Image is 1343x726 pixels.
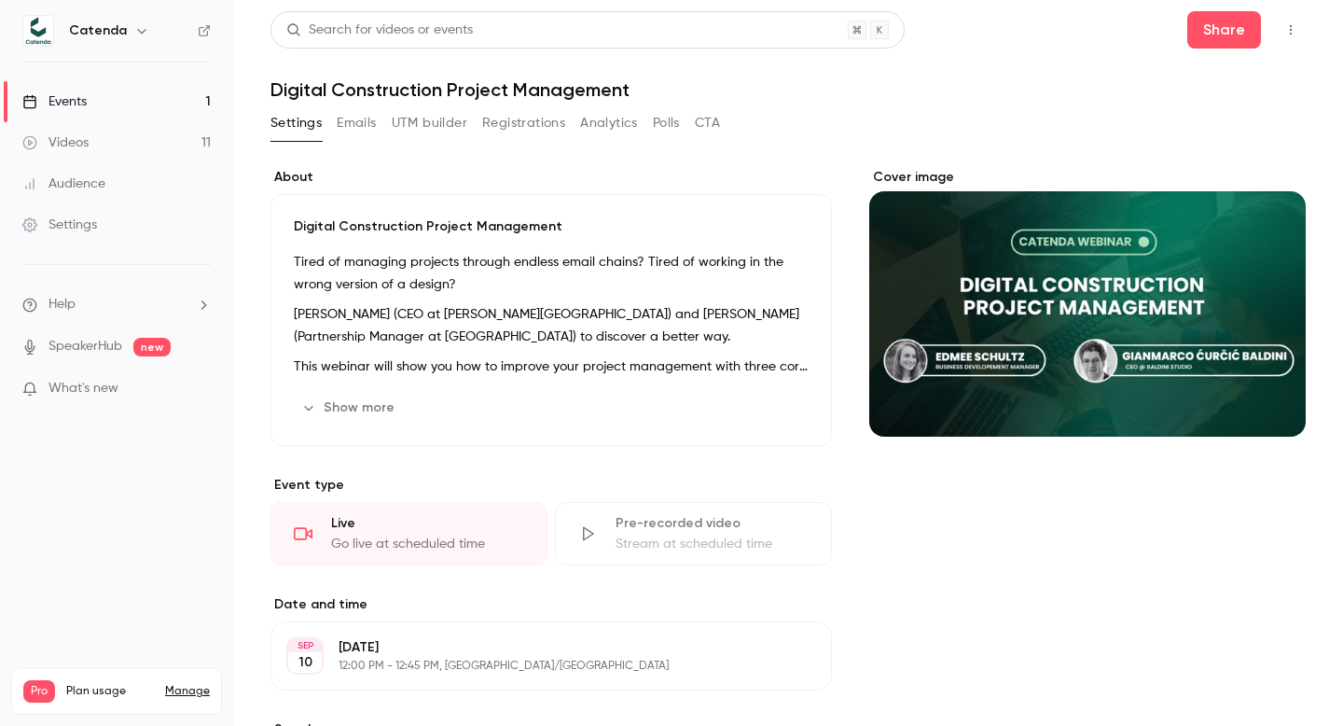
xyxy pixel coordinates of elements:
[270,595,832,614] label: Date and time
[48,295,76,314] span: Help
[48,379,118,398] span: What's new
[165,684,210,699] a: Manage
[22,133,89,152] div: Videos
[22,92,87,111] div: Events
[331,514,524,533] div: Live
[482,108,565,138] button: Registrations
[133,338,171,356] span: new
[288,639,322,652] div: SEP
[23,680,55,703] span: Pro
[270,502,547,565] div: LiveGo live at scheduled time
[616,514,809,533] div: Pre-recorded video
[298,653,312,672] p: 10
[339,659,733,674] p: 12:00 PM - 12:45 PM, [GEOGRAPHIC_DATA]/[GEOGRAPHIC_DATA]
[270,168,832,187] label: About
[270,78,1306,101] h1: Digital Construction Project Management
[22,175,105,193] div: Audience
[294,217,809,236] p: Digital Construction Project Management
[1187,11,1261,49] button: Share
[294,251,809,296] p: Tired of managing projects through endless email chains? Tired of working in the wrong version of...
[48,337,122,356] a: SpeakerHub
[869,168,1306,437] section: Cover image
[188,381,211,398] iframe: Noticeable Trigger
[23,16,53,46] img: Catenda
[392,108,467,138] button: UTM builder
[66,684,154,699] span: Plan usage
[294,393,406,423] button: Show more
[22,216,97,234] div: Settings
[294,356,809,378] p: This webinar will show you how to improve your project management with three core concepts, witho...
[294,303,809,348] p: [PERSON_NAME] (CEO at [PERSON_NAME][GEOGRAPHIC_DATA]) and [PERSON_NAME] (Partnership Manager at [...
[270,108,322,138] button: Settings
[580,108,638,138] button: Analytics
[695,108,720,138] button: CTA
[286,21,473,40] div: Search for videos or events
[339,638,733,657] p: [DATE]
[270,476,832,495] p: Event type
[869,168,1306,187] label: Cover image
[555,502,832,565] div: Pre-recorded videoStream at scheduled time
[22,295,211,314] li: help-dropdown-opener
[331,535,524,553] div: Go live at scheduled time
[653,108,680,138] button: Polls
[337,108,376,138] button: Emails
[69,21,127,40] h6: Catenda
[616,535,809,553] div: Stream at scheduled time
